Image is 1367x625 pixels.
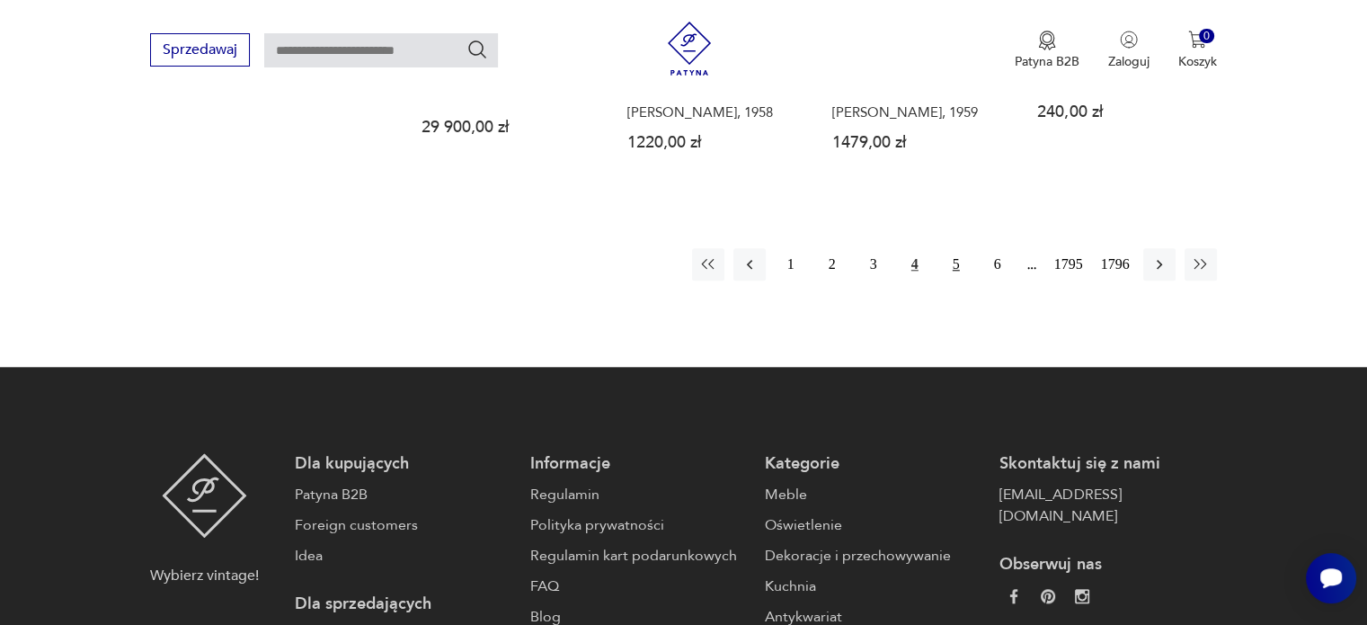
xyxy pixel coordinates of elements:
button: 1796 [1096,248,1134,281]
a: Idea [295,545,511,567]
a: Regulamin kart podarunkowych [530,545,747,567]
p: Skontaktuj się z nami [999,453,1216,475]
a: Polityka prywatności [530,514,747,536]
p: Obserwuj nas [999,554,1216,576]
a: Meble [765,484,981,505]
p: Koszyk [1178,53,1217,70]
img: Patyna - sklep z meblami i dekoracjami vintage [662,22,716,76]
h3: Duńska vintage lampa AJ Royal 500 proi. [PERSON_NAME], [PERSON_NAME], 1959 [832,59,1003,121]
img: Patyna - sklep z meblami i dekoracjami vintage [162,453,247,538]
img: 37d27d81a828e637adc9f9cb2e3d3a8a.webp [1041,589,1055,603]
a: Foreign customers [295,514,511,536]
h3: Zestaw czterech foteli art - deco w orzechu po renowacji / nowe obicie 4szt [422,59,592,105]
p: Zaloguj [1108,53,1150,70]
h3: Duńska vintage lampa Mandalay proj. [PERSON_NAME], [PERSON_NAME], 1958 [627,59,798,121]
button: 2 [816,248,848,281]
iframe: Smartsupp widget button [1306,553,1356,603]
p: 1479,00 zł [832,135,1003,150]
button: 1795 [1050,248,1087,281]
a: Dekoracje i przechowywanie [765,545,981,567]
a: Regulamin [530,484,747,505]
div: 0 [1199,29,1214,44]
img: Ikonka użytkownika [1120,31,1138,49]
p: Dla sprzedających [295,594,511,615]
button: 3 [857,248,890,281]
button: 1 [775,248,807,281]
p: Informacje [530,453,747,475]
a: [EMAIL_ADDRESS][DOMAIN_NAME] [999,484,1216,527]
img: c2fd9cf7f39615d9d6839a72ae8e59e5.webp [1075,589,1089,603]
a: Oświetlenie [765,514,981,536]
a: Patyna B2B [295,484,511,505]
p: 240,00 zł [1037,104,1208,120]
a: Sprzedawaj [150,45,250,58]
p: Dla kupujących [295,453,511,475]
p: Wybierz vintage! [150,565,259,586]
button: Sprzedawaj [150,33,250,67]
button: 6 [981,248,1014,281]
button: Szukaj [466,39,488,60]
p: 29 900,00 zł [422,120,592,135]
a: FAQ [530,576,747,597]
img: Ikona medalu [1038,31,1056,50]
a: Ikona medaluPatyna B2B [1015,31,1079,70]
button: 4 [899,248,931,281]
img: da9060093f698e4c3cedc1453eec5031.webp [1007,589,1021,603]
p: Kategorie [765,453,981,475]
img: Ikona koszyka [1188,31,1206,49]
p: Patyna B2B [1015,53,1079,70]
button: Patyna B2B [1015,31,1079,70]
a: Kuchnia [765,576,981,597]
button: 0Koszyk [1178,31,1217,70]
p: 1220,00 zł [627,135,798,150]
button: 5 [940,248,972,281]
button: Zaloguj [1108,31,1150,70]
